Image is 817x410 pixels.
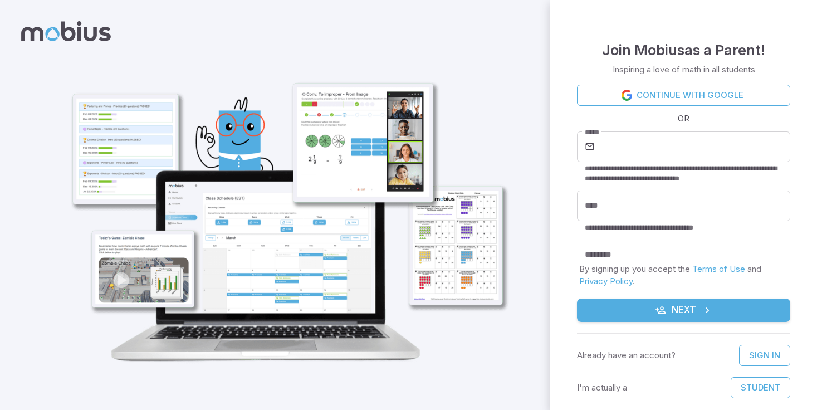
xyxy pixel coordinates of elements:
[577,85,790,106] a: Continue with Google
[577,349,676,362] p: Already have an account?
[577,299,790,322] button: Next
[49,31,519,376] img: parent_1-illustration
[692,263,745,274] a: Terms of Use
[739,345,790,366] a: Sign In
[602,39,765,61] h4: Join Mobius as a Parent !
[579,276,633,286] a: Privacy Policy
[675,113,692,125] span: OR
[577,382,627,394] p: I'm actually a
[579,263,788,287] p: By signing up you accept the and .
[613,64,755,76] p: Inspiring a love of math in all students
[731,377,790,398] button: Student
